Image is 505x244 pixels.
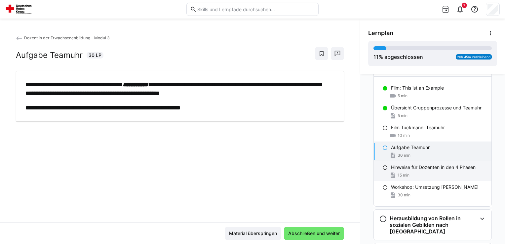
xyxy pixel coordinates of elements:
span: Dozent in der Erwachsenenbildung - Modul 3 [24,35,110,40]
input: Skills und Lernpfade durchsuchen… [197,6,315,12]
p: Hinweise für Dozenten in den 4 Phasen [391,164,476,171]
span: Lernplan [368,29,393,37]
span: 30 LP [89,52,101,59]
span: 11 [373,54,379,60]
p: Übersicht Gruppenprozesse und Teamuhr [391,104,482,111]
span: 7 [463,3,465,7]
p: Aufgabe Teamuhr [391,144,430,151]
p: Film: This ist an Example [391,85,444,91]
h3: Herausbildung von Rollen in sozialen Gebilden nach [GEOGRAPHIC_DATA] [390,215,477,235]
span: 10 min [398,133,410,138]
p: Workshop: Umsetzung [PERSON_NAME] [391,184,479,190]
span: Material überspringen [228,230,278,237]
span: 5 min [398,93,408,99]
span: 15 min [398,173,409,178]
h2: Aufgabe Teamuhr [16,50,83,60]
div: % abgeschlossen [373,53,423,61]
span: Abschließen und weiter [287,230,341,237]
p: Film Tuckmann: Teamuhr [391,124,445,131]
span: 30 min [398,192,410,198]
span: 5 min [398,113,408,118]
button: Abschließen und weiter [284,227,344,240]
span: 20h 45m verbleibend [457,55,490,59]
a: Dozent in der Erwachsenenbildung - Modul 3 [16,35,110,40]
span: 30 min [398,153,410,158]
button: Material überspringen [225,227,281,240]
